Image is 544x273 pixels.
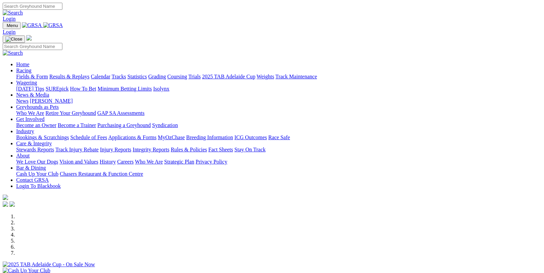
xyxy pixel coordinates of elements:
img: 2025 TAB Adelaide Cup - On Sale Now [3,262,95,268]
a: Fields & Form [16,74,48,79]
a: Calendar [91,74,110,79]
button: Toggle navigation [3,22,21,29]
a: Contact GRSA [16,177,49,183]
input: Search [3,43,62,50]
a: Tracks [112,74,126,79]
a: Careers [117,159,134,165]
a: Industry [16,128,34,134]
div: News & Media [16,98,541,104]
a: Fact Sheets [208,147,233,152]
a: Track Maintenance [276,74,317,79]
a: We Love Our Dogs [16,159,58,165]
a: Injury Reports [100,147,131,152]
div: About [16,159,541,165]
a: Coursing [167,74,187,79]
a: Retire Your Greyhound [46,110,96,116]
a: Login [3,16,16,22]
a: SUREpick [46,86,68,92]
a: MyOzChase [158,134,185,140]
a: Chasers Restaurant & Function Centre [60,171,143,177]
a: Who We Are [135,159,163,165]
a: Applications & Forms [108,134,156,140]
a: Statistics [127,74,147,79]
div: Care & Integrity [16,147,541,153]
div: Racing [16,74,541,80]
img: facebook.svg [3,201,8,207]
a: Weights [257,74,274,79]
img: twitter.svg [9,201,15,207]
div: Bar & Dining [16,171,541,177]
img: logo-grsa-white.png [26,35,32,41]
a: Purchasing a Greyhound [97,122,151,128]
input: Search [3,3,62,10]
a: 2025 TAB Adelaide Cup [202,74,255,79]
img: Close [5,36,22,42]
img: GRSA [43,22,63,28]
a: Minimum Betting Limits [97,86,152,92]
a: Stewards Reports [16,147,54,152]
button: Toggle navigation [3,35,25,43]
a: Wagering [16,80,37,85]
a: Privacy Policy [196,159,227,165]
a: Strategic Plan [164,159,194,165]
a: Race Safe [268,134,290,140]
a: Stay On Track [234,147,265,152]
a: News & Media [16,92,49,98]
a: Who We Are [16,110,44,116]
a: Login To Blackbook [16,183,61,189]
a: Cash Up Your Club [16,171,58,177]
a: Isolynx [153,86,169,92]
div: Greyhounds as Pets [16,110,541,116]
a: Track Injury Rebate [55,147,98,152]
a: Vision and Values [59,159,98,165]
a: Home [16,61,29,67]
img: Search [3,10,23,16]
a: Rules & Policies [171,147,207,152]
a: About [16,153,30,158]
img: Search [3,50,23,56]
a: Bar & Dining [16,165,46,171]
a: Get Involved [16,116,45,122]
a: Greyhounds as Pets [16,104,59,110]
div: Get Involved [16,122,541,128]
a: Grading [148,74,166,79]
a: [DATE] Tips [16,86,44,92]
a: Schedule of Fees [70,134,107,140]
a: Syndication [152,122,178,128]
a: Care & Integrity [16,141,52,146]
img: logo-grsa-white.png [3,195,8,200]
a: [PERSON_NAME] [30,98,73,104]
a: GAP SA Assessments [97,110,145,116]
a: Bookings & Scratchings [16,134,69,140]
a: ICG Outcomes [234,134,267,140]
a: Login [3,29,16,35]
a: Integrity Reports [133,147,169,152]
a: Become an Owner [16,122,56,128]
a: Become a Trainer [58,122,96,128]
a: Breeding Information [186,134,233,140]
a: History [99,159,116,165]
a: Trials [188,74,201,79]
a: Results & Replays [49,74,89,79]
a: News [16,98,28,104]
div: Industry [16,134,541,141]
img: GRSA [22,22,42,28]
a: Racing [16,68,31,73]
span: Menu [7,23,18,28]
a: How To Bet [70,86,96,92]
div: Wagering [16,86,541,92]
